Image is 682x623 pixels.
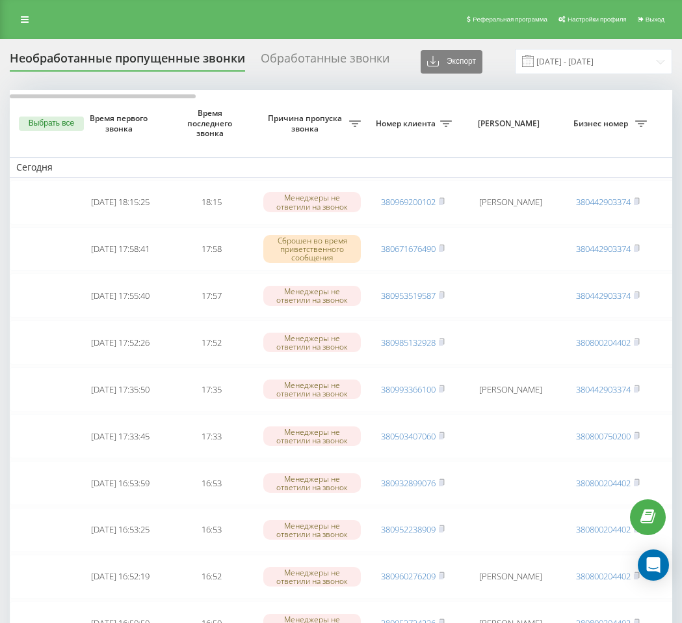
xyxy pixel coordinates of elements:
a: 380969200102 [381,196,436,208]
a: 380800750200 [576,430,631,442]
a: 380985132928 [381,337,436,348]
div: Необработанные пропущенные звонки [10,51,245,72]
a: 380800204402 [576,570,631,582]
span: Бизнес номер [569,118,635,129]
div: Менеджеры не ответили на звонок [263,473,361,493]
td: 17:33 [166,414,257,458]
span: [PERSON_NAME] [469,118,551,129]
td: [DATE] 17:35:50 [75,367,166,411]
td: [DATE] 18:15:25 [75,180,166,225]
span: Выход [646,16,664,23]
div: Обработанные звонки [261,51,389,72]
div: Менеджеры не ответили на звонок [263,380,361,399]
a: 380800204402 [576,477,631,489]
a: 380442903374 [576,383,631,395]
td: 16:53 [166,461,257,505]
div: Менеджеры не ответили на звонок [263,567,361,587]
td: [PERSON_NAME] [458,555,562,599]
div: Менеджеры не ответили на звонок [263,426,361,446]
div: Менеджеры не ответили на звонок [263,286,361,305]
td: 16:53 [166,508,257,552]
span: Время первого звонка [85,113,155,133]
a: 380442903374 [576,243,631,255]
span: Причина пропуска звонка [263,113,349,133]
a: 380800204402 [576,337,631,348]
a: 380442903374 [576,196,631,208]
div: Менеджеры не ответили на звонок [263,192,361,212]
td: 17:52 [166,320,257,365]
button: Экспорт [421,50,482,74]
td: [DATE] 17:52:26 [75,320,166,365]
a: 380953519587 [381,290,436,301]
td: [PERSON_NAME] [458,180,562,225]
div: Менеджеры не ответили на звонок [263,333,361,352]
div: Сброшен во время приветственного сообщения [263,235,361,264]
td: [DATE] 17:55:40 [75,273,166,318]
td: 17:35 [166,367,257,411]
td: [DATE] 17:58:41 [75,227,166,271]
td: 18:15 [166,180,257,225]
a: 380671676490 [381,243,436,255]
td: [DATE] 16:53:25 [75,508,166,552]
td: [DATE] 17:33:45 [75,414,166,458]
td: 16:52 [166,555,257,599]
td: 17:57 [166,273,257,318]
td: [PERSON_NAME] [458,367,562,411]
td: [DATE] 16:53:59 [75,461,166,505]
a: 380960276209 [381,570,436,582]
div: Open Intercom Messenger [638,549,669,581]
a: 380800204402 [576,523,631,535]
a: 380993366100 [381,383,436,395]
div: Менеджеры не ответили на звонок [263,520,361,540]
td: 17:58 [166,227,257,271]
span: Номер клиента [374,118,440,129]
a: 380952238909 [381,523,436,535]
span: Настройки профиля [568,16,627,23]
td: [DATE] 16:52:19 [75,555,166,599]
button: Выбрать все [19,117,84,131]
a: 380442903374 [576,290,631,301]
a: 380932899076 [381,477,436,489]
span: Реферальная программа [473,16,547,23]
span: Время последнего звонка [176,108,246,139]
a: 380503407060 [381,430,436,442]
